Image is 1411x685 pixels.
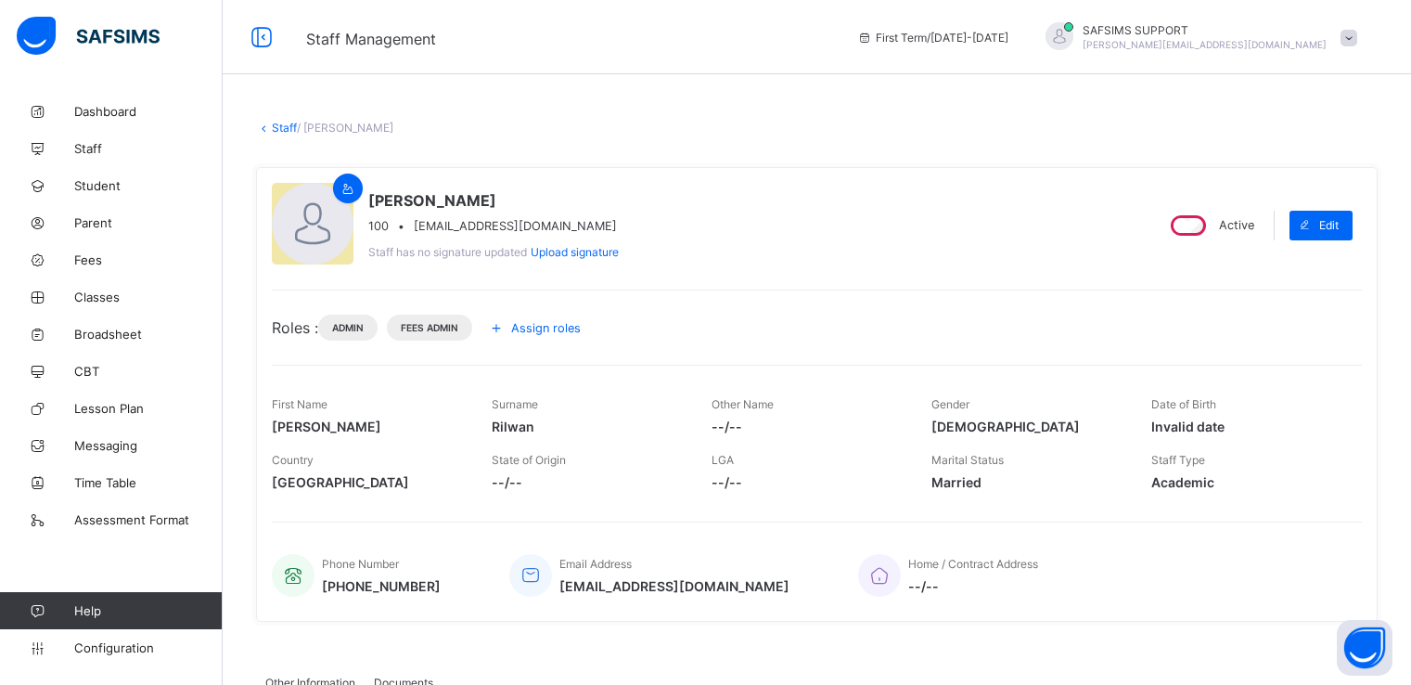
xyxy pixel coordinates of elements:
span: Gender [931,397,969,411]
span: Marital Status [931,453,1004,467]
span: Roles : [272,318,318,337]
span: Student [74,178,223,193]
span: Email Address [559,557,632,571]
span: Assign roles [511,321,581,335]
a: Staff [272,121,297,135]
span: [EMAIL_ADDRESS][DOMAIN_NAME] [414,219,617,233]
span: [PERSON_NAME][EMAIL_ADDRESS][DOMAIN_NAME] [1083,39,1327,50]
span: --/-- [712,474,904,490]
span: LGA [712,453,734,467]
span: CBT [74,364,223,379]
span: Other Name [712,397,774,411]
img: safsims [17,17,160,56]
span: [EMAIL_ADDRESS][DOMAIN_NAME] [559,578,789,594]
span: Dashboard [74,104,223,119]
span: Parent [74,215,223,230]
div: SAFSIMSSUPPORT [1027,22,1366,53]
span: Assessment Format [74,512,223,527]
span: Classes [74,290,223,304]
span: Married [931,474,1123,490]
span: Active [1219,218,1254,232]
span: Help [74,603,222,618]
span: Rilwan [492,419,684,434]
span: 100 [368,219,389,233]
span: --/-- [492,474,684,490]
span: Fees Admin [401,322,458,333]
span: Academic [1151,474,1343,490]
span: SAFSIMS SUPPORT [1083,23,1327,37]
span: Phone Number [322,557,399,571]
button: Open asap [1337,620,1392,676]
span: [PERSON_NAME] [368,191,619,210]
span: Messaging [74,438,223,453]
span: First Name [272,397,327,411]
span: [DEMOGRAPHIC_DATA] [931,419,1123,434]
span: Date of Birth [1151,397,1216,411]
span: Surname [492,397,538,411]
span: Home / Contract Address [908,557,1038,571]
div: • [368,219,619,233]
span: / [PERSON_NAME] [297,121,393,135]
span: Broadsheet [74,327,223,342]
span: Staff Management [306,30,436,48]
span: Country [272,453,314,467]
span: [PERSON_NAME] [272,419,464,434]
span: Admin [332,322,364,333]
span: State of Origin [492,453,566,467]
span: --/-- [908,578,1038,594]
span: [PHONE_NUMBER] [322,578,441,594]
span: Configuration [74,640,222,655]
span: session/term information [857,31,1008,45]
span: Staff has no signature updated [368,245,527,259]
span: [GEOGRAPHIC_DATA] [272,474,464,490]
span: Staff Type [1151,453,1205,467]
span: Fees [74,252,223,267]
span: Staff [74,141,223,156]
span: Upload signature [531,245,619,259]
span: Time Table [74,475,223,490]
span: Invalid date [1151,419,1343,434]
span: Edit [1319,218,1339,232]
span: --/-- [712,419,904,434]
span: Lesson Plan [74,401,223,416]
